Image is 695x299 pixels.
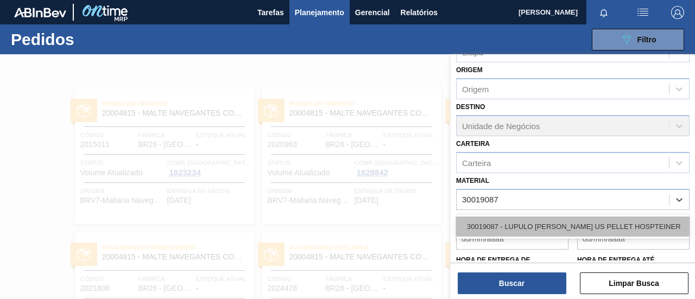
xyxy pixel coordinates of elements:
font: Origem [462,85,489,94]
font: Pedidos [11,30,74,48]
font: Relatórios [401,8,438,17]
font: Planejamento [295,8,344,17]
img: Sair [671,6,684,19]
font: Origem [456,66,483,74]
font: Material [456,177,489,185]
font: Hora de entrega de [456,256,530,264]
font: [PERSON_NAME] [519,8,578,16]
img: TNhmsLtSVTkK8tSr43FrP2fwEKptu5GPRR3wAAAABJRU5ErkJggg== [14,8,66,17]
img: ações do usuário [636,6,649,19]
font: 30019087 - LUPULO [PERSON_NAME] US PELLET HOSPTEINER [467,222,681,231]
input: dd/mm/aaaa [456,228,568,250]
font: Tarefas [257,8,284,17]
font: Filtro [637,35,656,44]
font: Gerencial [355,8,390,17]
font: Hora de entrega até [577,256,654,264]
font: Destino [456,103,485,111]
font: Carteira [456,140,490,148]
button: Notificações [586,5,621,20]
button: Filtro [592,29,684,50]
input: dd/mm/aaaa [577,228,690,250]
font: Carteira [462,158,491,167]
